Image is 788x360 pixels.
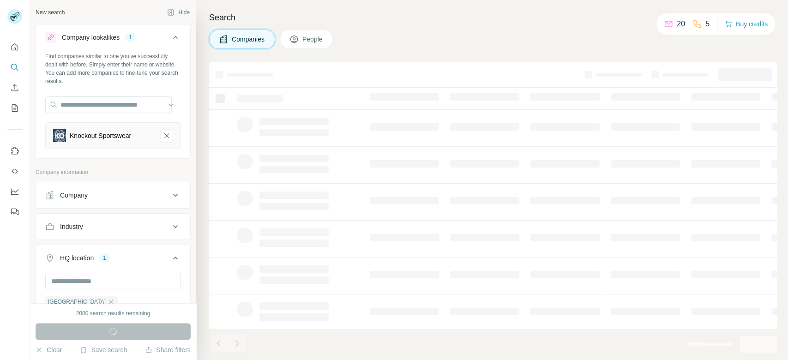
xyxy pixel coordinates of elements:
div: 2000 search results remaining [76,309,150,318]
div: Company [60,191,88,200]
button: Company [36,184,190,206]
div: Company lookalikes [62,33,120,42]
span: People [302,35,324,44]
div: Industry [60,222,83,231]
button: Search [7,59,22,76]
div: 1 [99,254,110,262]
button: Quick start [7,39,22,55]
h4: Search [209,11,777,24]
button: Use Surfe API [7,163,22,180]
button: Feedback [7,204,22,220]
div: Knockout Sportswear [70,131,131,140]
button: My lists [7,100,22,116]
span: Companies [232,35,265,44]
button: Dashboard [7,183,22,200]
p: Company information [36,168,191,176]
button: Company lookalikes1 [36,26,190,52]
button: Industry [36,216,190,238]
button: Save search [80,345,127,354]
button: Buy credits [725,18,768,30]
div: HQ location [60,253,94,263]
button: Clear [36,345,62,354]
button: Knockout Sportswear-remove-button [160,129,173,142]
button: Use Surfe on LinkedIn [7,143,22,159]
span: [GEOGRAPHIC_DATA] [48,298,106,306]
button: Hide [161,6,196,19]
p: 5 [705,18,710,30]
div: New search [36,8,65,17]
img: Knockout Sportswear-logo [53,129,66,142]
button: Share filters [145,345,191,354]
div: 1 [125,33,136,42]
button: Enrich CSV [7,79,22,96]
button: HQ location1 [36,247,190,273]
div: Find companies similar to one you've successfully dealt with before. Simply enter their name or w... [45,52,181,85]
p: 20 [677,18,685,30]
